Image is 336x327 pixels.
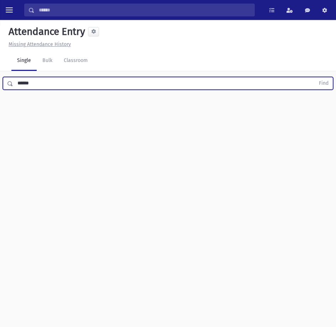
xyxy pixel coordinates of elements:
a: Single [11,51,37,71]
button: Find [315,77,333,89]
button: toggle menu [3,4,16,16]
a: Missing Attendance History [6,41,71,47]
h5: Attendance Entry [6,26,85,38]
a: Classroom [58,51,93,71]
a: Bulk [37,51,58,71]
u: Missing Attendance History [9,41,71,47]
input: Search [35,4,254,16]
